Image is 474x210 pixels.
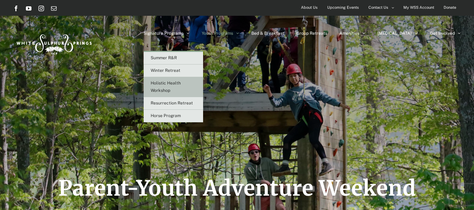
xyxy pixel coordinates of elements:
[339,16,365,51] a: Amenities
[430,31,455,35] span: Get Involved
[144,16,461,51] nav: Main Menu
[144,31,184,35] span: Signature Programs
[296,16,327,51] a: Group Retreats
[151,81,181,93] span: Holistic Health Workshop
[144,16,189,51] a: Signature Programs
[202,16,239,51] a: Youth Programs
[58,175,416,201] span: Parent-Youth Adventure Weekend
[378,16,418,51] a: [MEDICAL_DATA]
[430,16,461,51] a: Get Involved
[368,2,388,13] span: Contact Us
[144,65,203,77] a: Winter Retreat
[301,2,318,13] span: About Us
[202,31,233,35] span: Youth Programs
[339,31,359,35] span: Amenities
[444,2,456,13] span: Donate
[151,55,177,60] span: Summer R&R
[151,68,180,73] span: Winter Retreat
[13,27,94,60] img: White Sulphur Springs Logo
[144,97,203,110] a: Resurrection Retreat
[251,31,284,35] span: Bed & Breakfast
[378,31,412,35] span: [MEDICAL_DATA]
[151,101,193,106] span: Resurrection Retreat
[144,77,203,97] a: Holistic Health Workshop
[151,113,181,118] span: Horse Program
[144,52,203,65] a: Summer R&R
[144,110,203,122] a: Horse Program
[327,2,359,13] span: Upcoming Events
[251,16,284,51] a: Bed & Breakfast
[403,2,434,13] span: My WSS Account
[296,31,327,35] span: Group Retreats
